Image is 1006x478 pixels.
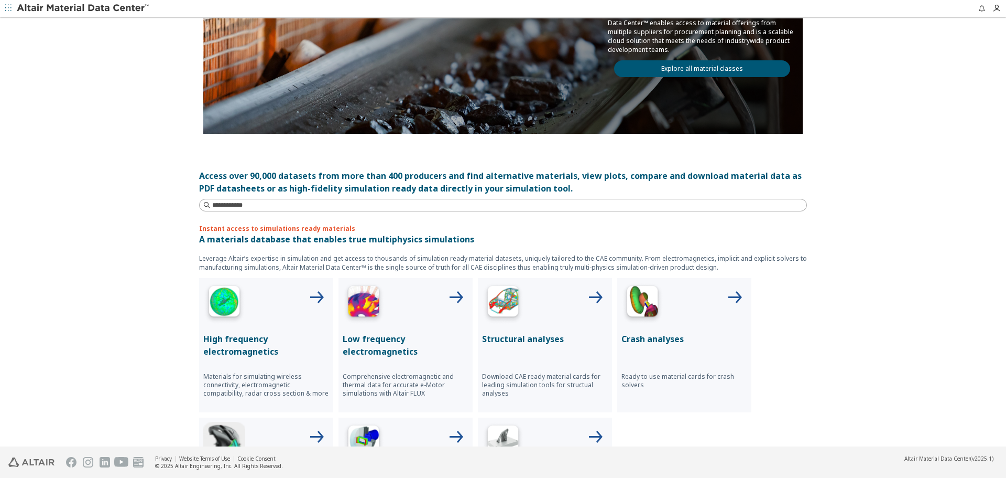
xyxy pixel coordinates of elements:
p: Materials for simulating wireless connectivity, electromagnetic compatibility, radar cross sectio... [203,373,329,398]
p: Ready to use material cards for crash solvers [621,373,747,389]
p: Leverage Altair’s expertise in simulation and get access to thousands of simulation ready materia... [199,254,807,272]
img: 3D Printing Icon [482,422,524,464]
button: Crash Analyses IconCrash analysesReady to use material cards for crash solvers [617,278,751,412]
button: Structural Analyses IconStructural analysesDownload CAE ready material cards for leading simulati... [478,278,612,412]
p: Download CAE ready material cards for leading simulation tools for structual analyses [482,373,608,398]
p: Structural analyses [482,333,608,345]
img: Altair Material Data Center [17,3,150,14]
button: Low Frequency IconLow frequency electromagneticsComprehensive electromagnetic and thermal data fo... [338,278,473,412]
img: Low Frequency Icon [343,282,385,324]
button: High Frequency IconHigh frequency electromagneticsMaterials for simulating wireless connectivity,... [199,278,333,412]
p: Comprehensive electromagnetic and thermal data for accurate e-Motor simulations with Altair FLUX [343,373,468,398]
p: A materials database that enables true multiphysics simulations [199,233,807,246]
div: Access over 90,000 datasets from more than 400 producers and find alternative materials, view plo... [199,169,807,195]
a: Explore all material classes [614,60,790,77]
img: High Frequency Icon [203,282,245,324]
span: Altair Material Data Center [904,455,970,462]
img: Injection Molding Icon [203,422,245,464]
img: Structural Analyses Icon [482,282,524,324]
a: Privacy [155,455,172,462]
img: Altair Engineering [8,458,54,467]
img: Crash Analyses Icon [621,282,663,324]
p: Crash analyses [621,333,747,345]
a: Website Terms of Use [179,455,230,462]
p: High frequency electromagnetics [203,333,329,358]
div: © 2025 Altair Engineering, Inc. All Rights Reserved. [155,462,283,470]
a: Cookie Consent [237,455,276,462]
div: (v2025.1) [904,455,993,462]
img: Polymer Extrusion Icon [343,422,385,464]
p: Instant access to simulations ready materials [199,224,807,233]
p: Low frequency electromagnetics [343,333,468,358]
